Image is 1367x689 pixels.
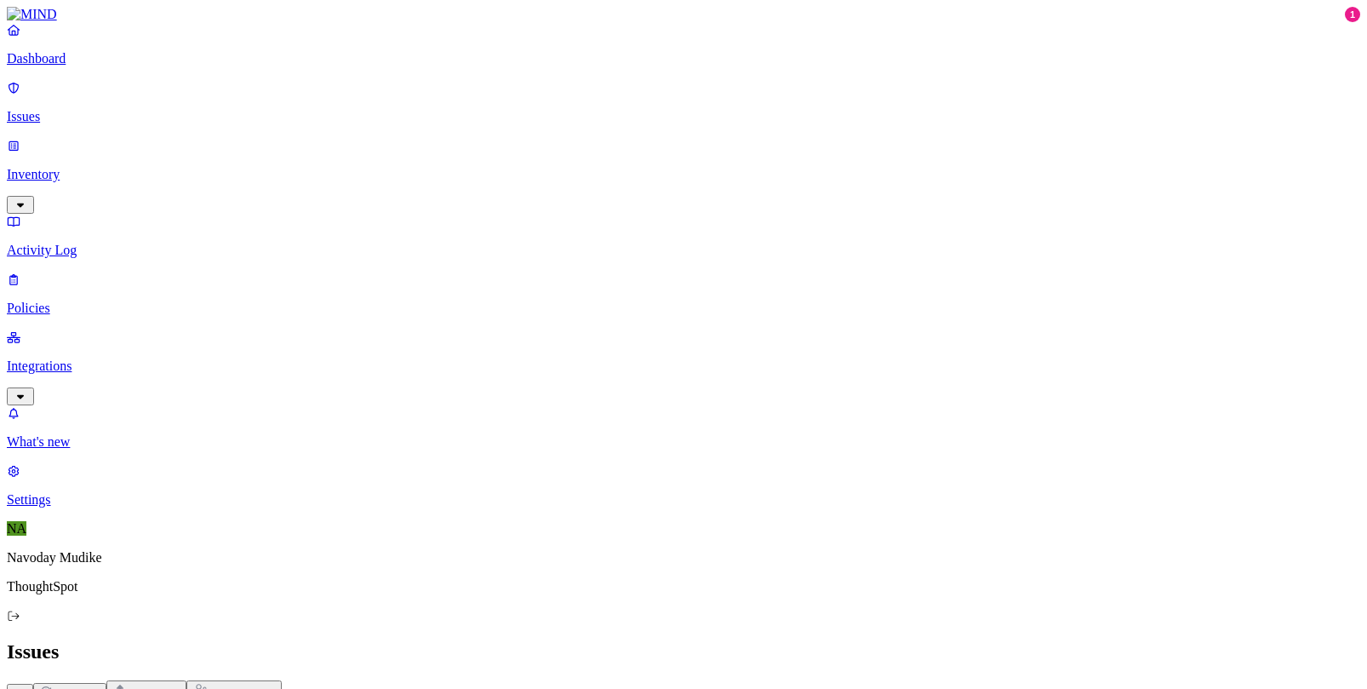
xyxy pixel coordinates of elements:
p: Inventory [7,167,1360,182]
p: ThoughtSpot [7,579,1360,594]
p: Issues [7,109,1360,124]
a: Inventory [7,138,1360,211]
h2: Issues [7,640,1360,663]
p: Dashboard [7,51,1360,66]
a: Issues [7,80,1360,124]
p: Settings [7,492,1360,508]
a: Activity Log [7,214,1360,258]
a: Integrations [7,330,1360,403]
p: Navoday Mudike [7,550,1360,566]
p: What's new [7,434,1360,450]
a: What's new [7,405,1360,450]
div: 1 [1345,7,1360,22]
p: Activity Log [7,243,1360,258]
a: Settings [7,463,1360,508]
span: NA [7,521,26,536]
a: MIND [7,7,1360,22]
p: Integrations [7,359,1360,374]
a: Dashboard [7,22,1360,66]
img: MIND [7,7,57,22]
p: Policies [7,301,1360,316]
a: Policies [7,272,1360,316]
